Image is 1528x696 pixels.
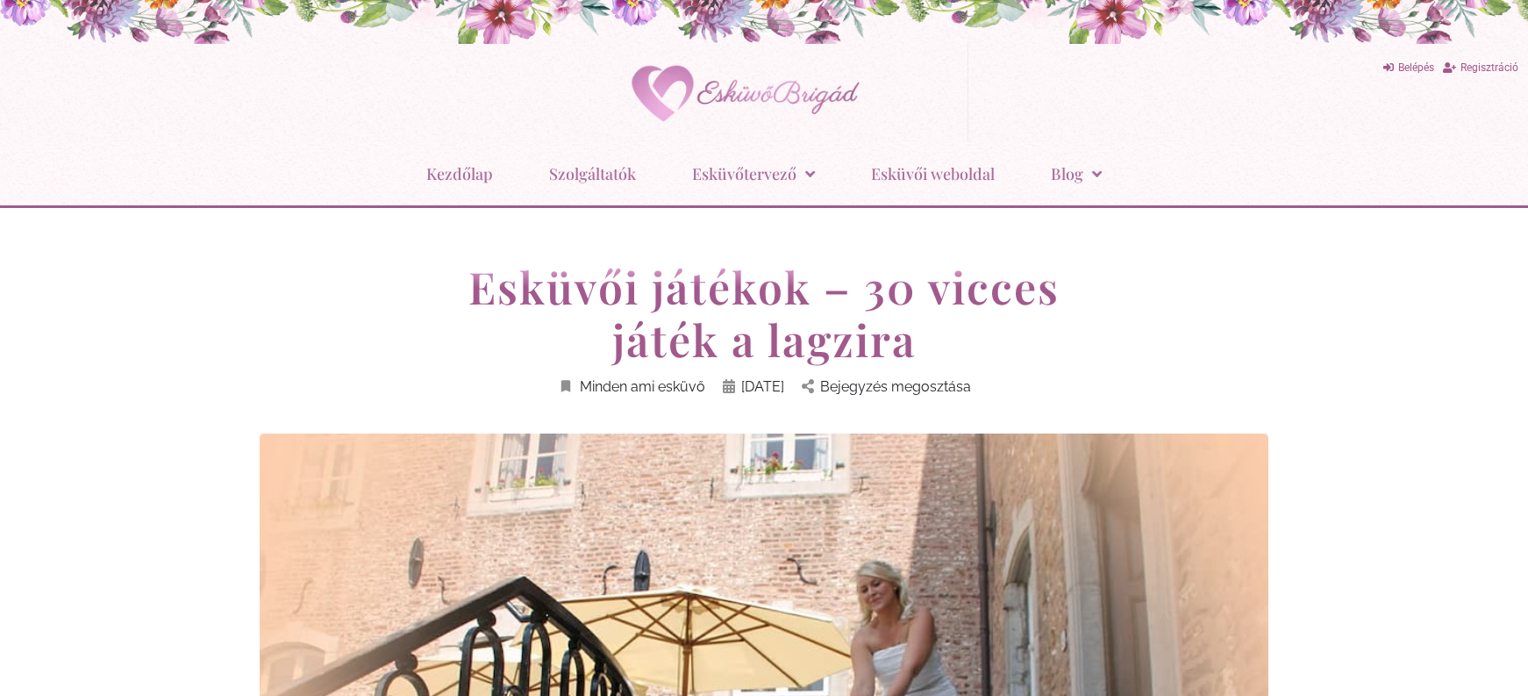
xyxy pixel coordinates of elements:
a: Belépés [1383,56,1434,80]
nav: Menu [9,151,1519,197]
a: Szolgáltatók [549,151,636,197]
a: Kezdőlap [426,151,493,197]
span: Belépés [1398,61,1434,74]
a: Blog [1051,151,1102,197]
a: Regisztráció [1443,56,1518,80]
a: Esküvőtervező [692,151,815,197]
a: Esküvői weboldal [871,151,995,197]
a: Minden ami esküvő [558,375,705,398]
span: Regisztráció [1460,61,1518,74]
span: [DATE] [741,375,784,398]
a: Bejegyzés megosztása [802,375,971,398]
h1: Esküvői játékok – 30 vicces játék a lagzira [431,261,1097,366]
